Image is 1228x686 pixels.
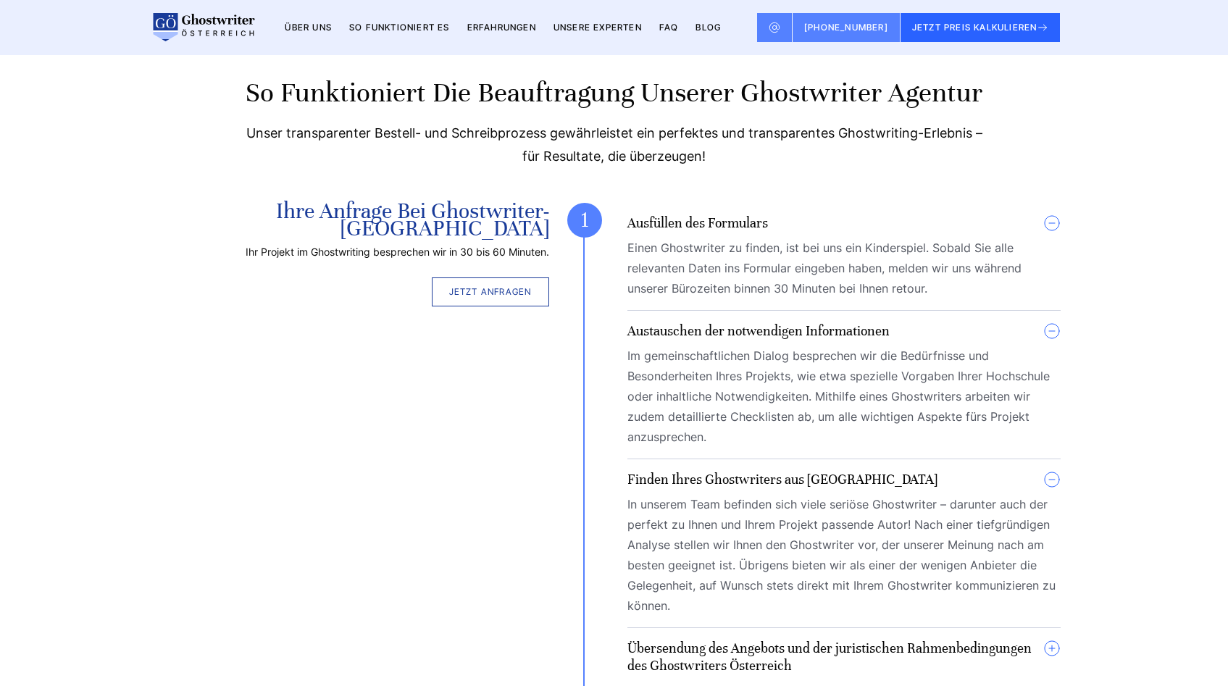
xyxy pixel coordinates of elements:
[168,75,1061,110] h2: So funktioniert die Beauftragung unserer Ghostwriter Agentur
[659,22,679,33] a: FAQ
[627,322,1061,340] summary: Austauschen der notwendigen Informationen
[349,22,450,33] a: So funktioniert es
[285,22,332,33] a: Über uns
[696,22,721,33] a: BLOG
[627,214,768,232] h4: Ausfüllen des Formulars
[793,13,901,42] a: [PHONE_NUMBER]
[627,494,1061,616] p: In unserem Team befinden sich viele seriöse Ghostwriter – darunter auch der perfekt zu Ihnen und ...
[168,203,549,238] h3: Ihre Anfrage bei Ghostwriter-[GEOGRAPHIC_DATA]
[627,214,1061,232] summary: Ausfüllen des Formulars
[627,471,1061,488] summary: Finden Ihres Ghostwriters aus [GEOGRAPHIC_DATA]
[151,13,255,42] img: logo wirschreiben
[168,243,549,261] p: Ihr Projekt im Ghostwriting besprechen wir in 30 bis 60 Minuten.
[554,22,642,33] a: Unsere Experten
[627,471,937,488] h4: Finden Ihres Ghostwriters aus [GEOGRAPHIC_DATA]
[627,322,890,340] h4: Austauschen der notwendigen Informationen
[627,346,1061,447] p: Im gemeinschaftlichen Dialog besprechen wir die Bedürfnisse und Besonderheiten Ihres Projekts, wi...
[627,640,1061,674] summary: Übersendung des Angebots und der juristischen Rahmenbedingungen des Ghostwriters Österreich
[769,22,780,33] img: Email
[627,640,1043,674] h4: Übersendung des Angebots und der juristischen Rahmenbedingungen des Ghostwriters Österreich
[804,22,888,33] span: [PHONE_NUMBER]
[901,13,1061,42] button: JETZT PREIS KALKULIEREN
[168,122,1061,168] div: Unser transparenter Bestell- und Schreibprozess gewährleistet ein perfektes und transparentes Gho...
[627,238,1061,298] p: Einen Ghostwriter zu finden, ist bei uns ein Kinderspiel. Sobald Sie alle relevanten Daten ins Fo...
[449,286,532,297] span: Jetzt anfragen
[467,22,536,33] a: Erfahrungen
